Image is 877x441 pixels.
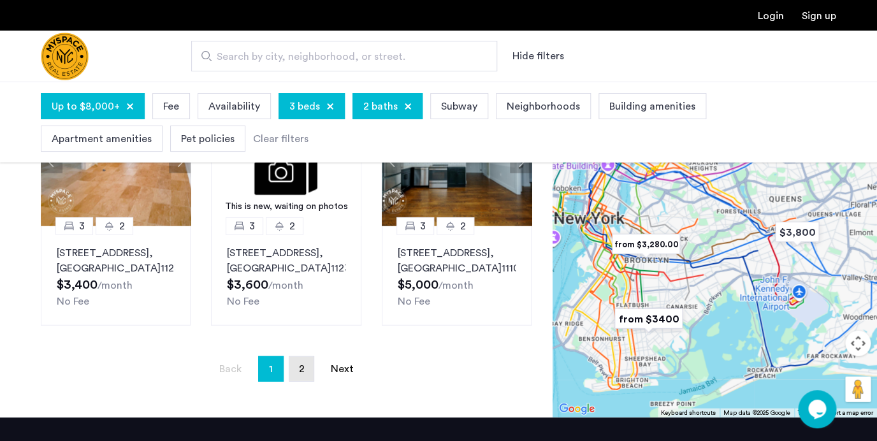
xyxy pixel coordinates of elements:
[661,408,716,417] button: Keyboard shortcuts
[57,278,98,291] span: $3,400
[845,331,871,356] button: Map camera controls
[249,219,255,234] span: 3
[227,278,268,291] span: $3,600
[758,11,784,21] a: Login
[41,356,532,382] nav: Pagination
[770,218,824,247] div: $3,800
[398,278,438,291] span: $5,000
[268,280,303,291] sub: /month
[119,219,125,234] span: 2
[609,305,688,333] div: from $3400
[191,41,497,71] input: Apartment Search
[52,131,152,147] span: Apartment amenities
[41,33,89,80] img: logo
[420,219,426,234] span: 3
[609,99,695,114] span: Building amenities
[398,245,516,276] p: [STREET_ADDRESS] 11103
[217,49,461,64] span: Search by city, neighborhood, or street.
[79,219,85,234] span: 3
[363,99,398,114] span: 2 baths
[41,226,191,326] a: 32[STREET_ADDRESS], [GEOGRAPHIC_DATA]11234No Fee
[181,131,235,147] span: Pet policies
[507,99,580,114] span: Neighborhoods
[822,408,873,417] a: Report a map error
[798,390,839,428] iframe: chat widget
[219,364,241,374] span: Back
[57,296,89,307] span: No Fee
[52,99,120,114] span: Up to $8,000+
[208,99,260,114] span: Availability
[441,99,477,114] span: Subway
[57,245,175,276] p: [STREET_ADDRESS] 11234
[269,359,273,379] span: 1
[227,296,259,307] span: No Fee
[253,131,308,147] div: Clear filters
[802,11,836,21] a: Registration
[163,99,179,114] span: Fee
[289,99,320,114] span: 3 beds
[298,364,304,374] span: 2
[398,296,430,307] span: No Fee
[382,226,532,326] a: 32[STREET_ADDRESS], [GEOGRAPHIC_DATA]11103No Fee
[41,33,89,80] a: Cazamio Logo
[460,219,466,234] span: 2
[227,245,345,276] p: [STREET_ADDRESS] 11234
[289,219,295,234] span: 2
[556,401,598,417] a: Open this area in Google Maps (opens a new window)
[98,280,133,291] sub: /month
[512,48,564,64] button: Show or hide filters
[217,200,355,213] div: This is new, waiting on photos
[438,280,474,291] sub: /month
[845,377,871,402] button: Drag Pegman onto the map to open Street View
[723,410,790,416] span: Map data ©2025 Google
[330,357,355,381] a: Next
[556,401,598,417] img: Google
[607,230,685,259] div: from $3,280.00
[211,226,361,326] a: 32[STREET_ADDRESS], [GEOGRAPHIC_DATA]11234No Fee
